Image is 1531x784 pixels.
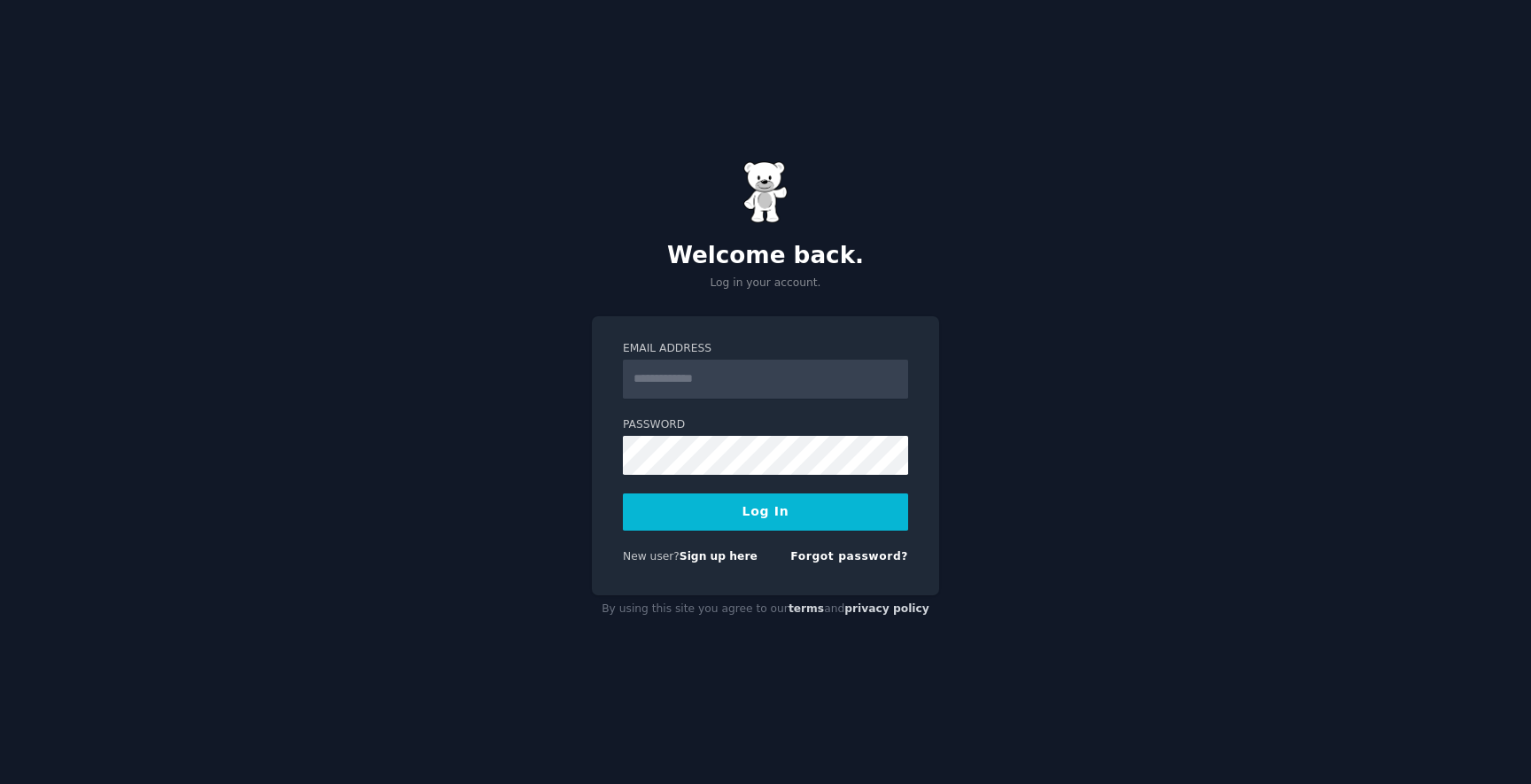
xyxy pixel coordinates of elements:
h2: Welcome back. [592,242,939,270]
a: privacy policy [844,602,929,615]
p: Log in your account. [592,276,939,291]
a: Forgot password? [790,550,908,563]
img: Gummy Bear [743,161,788,223]
label: Email Address [623,341,908,357]
a: Sign up here [680,550,758,563]
button: Log In [623,493,908,531]
a: terms [789,602,824,615]
div: By using this site you agree to our and [592,595,939,624]
label: Password [623,417,908,433]
span: New user? [623,550,680,563]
